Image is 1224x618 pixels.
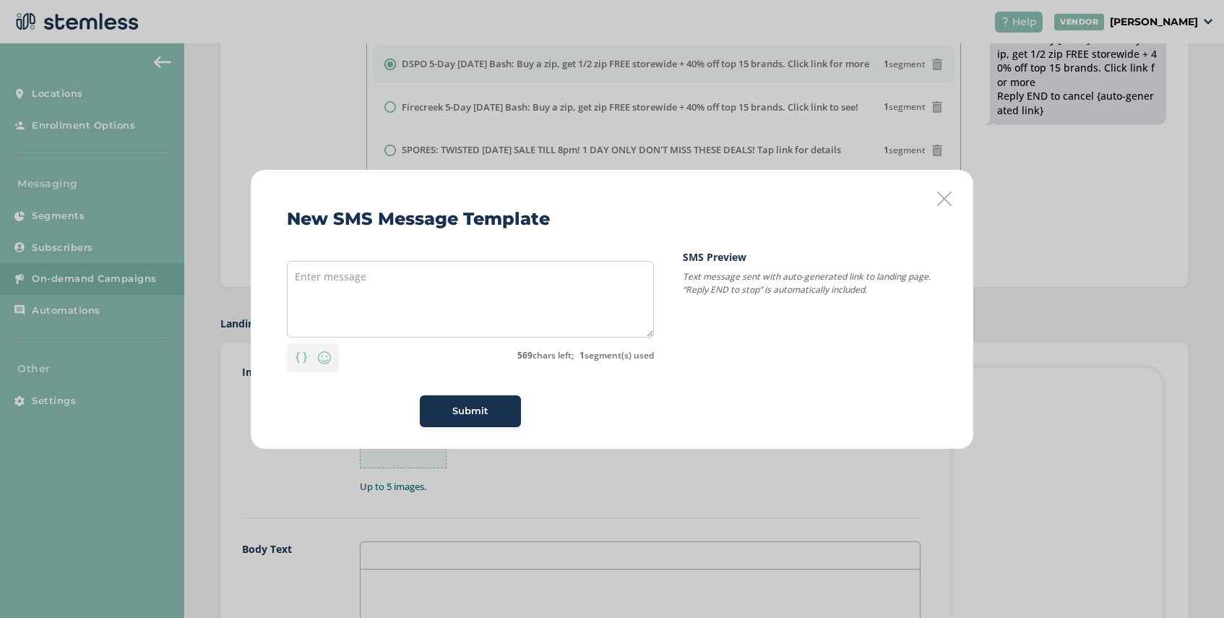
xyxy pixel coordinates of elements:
label: SMS Preview [683,249,937,265]
iframe: Chat Widget [1152,549,1224,618]
label: segment(s) used [579,349,654,362]
label: chars left; [517,349,574,362]
h2: New SMS Message Template [287,206,550,232]
p: Text message sent with auto-generated link to landing page. “Reply END to stop” is automatically ... [683,270,937,296]
img: icon-brackets-fa390dc5.svg [296,352,307,362]
span: Submit [452,404,488,419]
button: Submit [420,395,521,427]
img: icon-smiley-d6edb5a7.svg [316,349,333,366]
strong: 569 [517,349,533,361]
strong: 1 [579,349,585,361]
